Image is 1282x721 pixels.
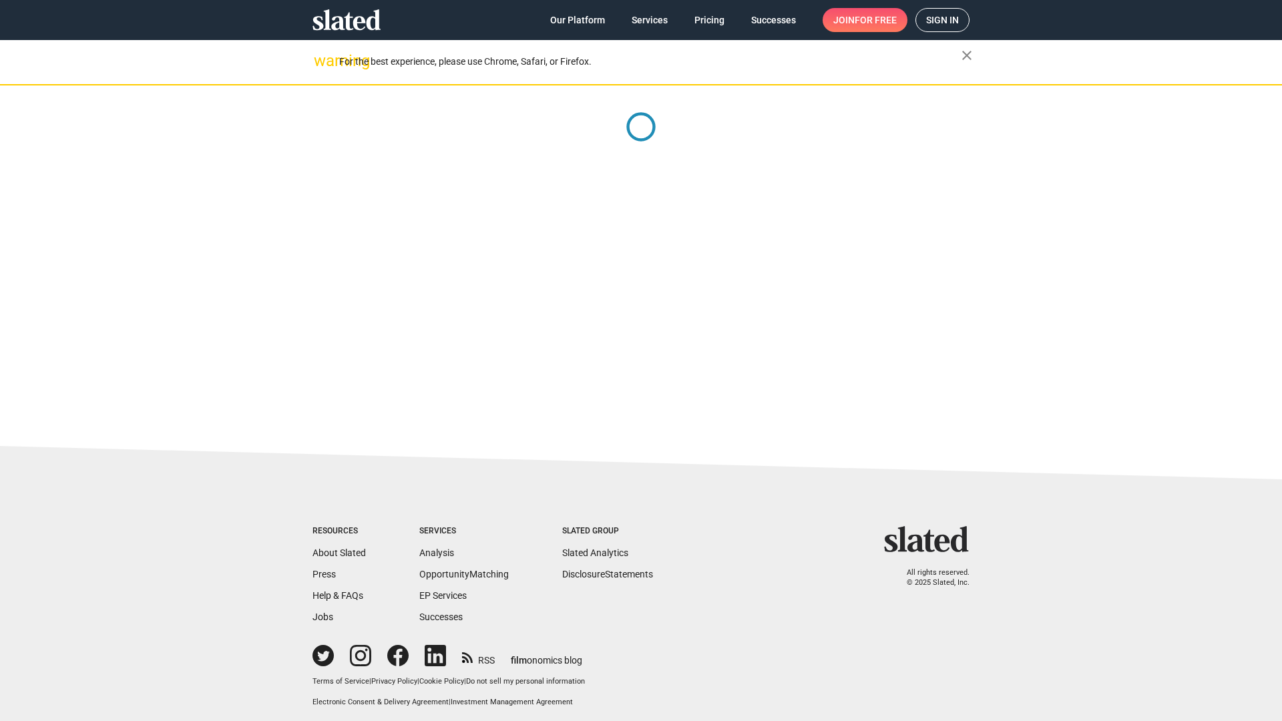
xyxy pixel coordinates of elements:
[855,8,897,32] span: for free
[915,8,970,32] a: Sign in
[462,646,495,667] a: RSS
[419,677,464,686] a: Cookie Policy
[511,644,582,667] a: filmonomics blog
[823,8,907,32] a: Joinfor free
[562,526,653,537] div: Slated Group
[926,9,959,31] span: Sign in
[632,8,668,32] span: Services
[369,677,371,686] span: |
[540,8,616,32] a: Our Platform
[451,698,573,706] a: Investment Management Agreement
[684,8,735,32] a: Pricing
[893,568,970,587] p: All rights reserved. © 2025 Slated, Inc.
[740,8,807,32] a: Successes
[621,8,678,32] a: Services
[466,677,585,687] button: Do not sell my personal information
[419,547,454,558] a: Analysis
[312,526,366,537] div: Resources
[449,698,451,706] span: |
[312,612,333,622] a: Jobs
[694,8,724,32] span: Pricing
[312,677,369,686] a: Terms of Service
[419,569,509,579] a: OpportunityMatching
[751,8,796,32] span: Successes
[419,526,509,537] div: Services
[312,590,363,601] a: Help & FAQs
[562,569,653,579] a: DisclosureStatements
[339,53,961,71] div: For the best experience, please use Chrome, Safari, or Firefox.
[550,8,605,32] span: Our Platform
[511,655,527,666] span: film
[833,8,897,32] span: Join
[419,590,467,601] a: EP Services
[371,677,417,686] a: Privacy Policy
[312,698,449,706] a: Electronic Consent & Delivery Agreement
[312,547,366,558] a: About Slated
[959,47,975,63] mat-icon: close
[419,612,463,622] a: Successes
[464,677,466,686] span: |
[562,547,628,558] a: Slated Analytics
[314,53,330,69] mat-icon: warning
[312,569,336,579] a: Press
[417,677,419,686] span: |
